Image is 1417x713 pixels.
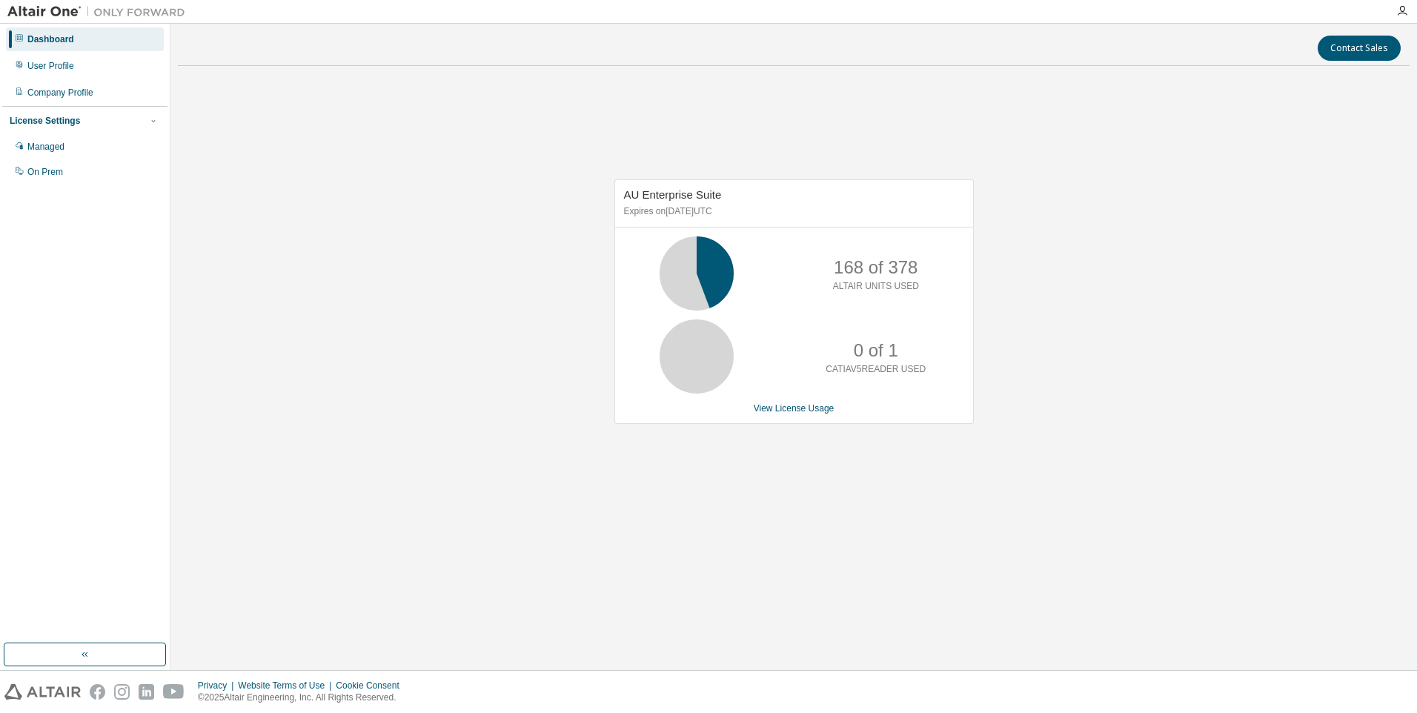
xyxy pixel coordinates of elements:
div: On Prem [27,166,63,178]
div: User Profile [27,60,74,72]
p: 0 of 1 [854,338,898,363]
div: Privacy [198,680,238,692]
img: altair_logo.svg [4,684,81,700]
p: © 2025 Altair Engineering, Inc. All Rights Reserved. [198,692,408,704]
img: linkedin.svg [139,684,154,700]
div: Dashboard [27,33,74,45]
a: View License Usage [754,403,834,414]
p: ALTAIR UNITS USED [833,280,919,293]
div: Company Profile [27,87,93,99]
img: instagram.svg [114,684,130,700]
p: CATIAV5READER USED [826,363,926,376]
img: Altair One [7,4,193,19]
img: youtube.svg [163,684,185,700]
img: facebook.svg [90,684,105,700]
span: AU Enterprise Suite [624,188,722,201]
div: Website Terms of Use [238,680,336,692]
button: Contact Sales [1318,36,1401,61]
p: Expires on [DATE] UTC [624,205,960,218]
div: Managed [27,141,64,153]
p: 168 of 378 [834,255,917,280]
div: Cookie Consent [336,680,408,692]
div: License Settings [10,115,80,127]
